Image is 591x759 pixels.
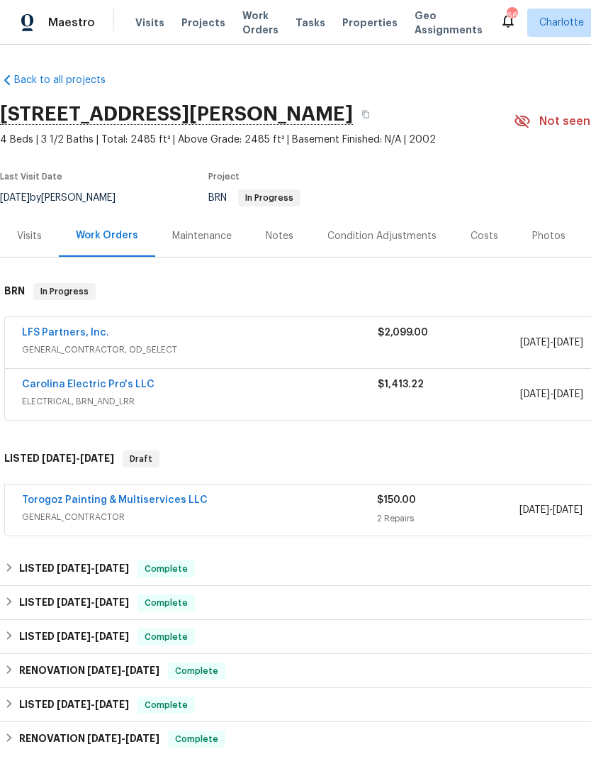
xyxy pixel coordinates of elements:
[172,229,232,243] div: Maintenance
[240,194,299,202] span: In Progress
[520,387,583,401] span: -
[520,338,550,348] span: [DATE]
[327,229,437,243] div: Condition Adjustments
[95,597,129,607] span: [DATE]
[42,453,76,463] span: [DATE]
[415,9,483,37] span: Geo Assignments
[553,338,583,348] span: [DATE]
[295,18,325,28] span: Tasks
[353,101,378,127] button: Copy Address
[242,9,278,37] span: Work Orders
[4,450,114,467] h6: LISTED
[169,664,224,678] span: Complete
[266,229,293,243] div: Notes
[19,697,129,714] h6: LISTED
[57,597,91,607] span: [DATE]
[208,193,300,203] span: BRN
[22,343,378,357] span: GENERAL_CONTRACTOR, OD_SELECT
[19,628,129,646] h6: LISTED
[95,699,129,709] span: [DATE]
[95,631,129,641] span: [DATE]
[553,389,583,399] span: [DATE]
[19,663,159,680] h6: RENOVATION
[19,594,129,611] h6: LISTED
[19,731,159,748] h6: RENOVATION
[378,328,428,338] span: $2,099.00
[342,16,398,30] span: Properties
[4,283,25,300] h6: BRN
[378,379,424,389] span: $1,413.22
[139,596,193,610] span: Complete
[125,665,159,675] span: [DATE]
[124,452,158,466] span: Draft
[139,630,193,644] span: Complete
[17,229,42,243] div: Visits
[169,732,224,746] span: Complete
[135,16,164,30] span: Visits
[520,336,583,350] span: -
[22,394,378,409] span: ELECTRICAL, BRN_AND_LRR
[208,172,240,181] span: Project
[57,699,129,709] span: -
[22,495,208,505] a: Torogoz Painting & Multiservices LLC
[87,733,159,743] span: -
[48,16,95,30] span: Maestro
[532,229,565,243] div: Photos
[22,510,377,524] span: GENERAL_CONTRACTOR
[139,562,193,576] span: Complete
[35,284,94,299] span: In Progress
[520,389,550,399] span: [DATE]
[57,699,91,709] span: [DATE]
[377,495,416,505] span: $150.00
[87,665,159,675] span: -
[181,16,225,30] span: Projects
[19,560,129,577] h6: LISTED
[519,505,549,515] span: [DATE]
[553,505,582,515] span: [DATE]
[539,16,584,30] span: Charlotte
[76,228,138,243] div: Work Orders
[507,9,517,23] div: 66
[471,229,498,243] div: Costs
[377,511,519,526] div: 2 Repairs
[57,631,129,641] span: -
[57,631,91,641] span: [DATE]
[57,563,91,573] span: [DATE]
[42,453,114,463] span: -
[22,328,109,338] a: LFS Partners, Inc.
[95,563,129,573] span: [DATE]
[519,503,582,517] span: -
[139,698,193,712] span: Complete
[80,453,114,463] span: [DATE]
[125,733,159,743] span: [DATE]
[87,665,121,675] span: [DATE]
[57,597,129,607] span: -
[57,563,129,573] span: -
[87,733,121,743] span: [DATE]
[22,379,154,389] a: Carolina Electric Pro's LLC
